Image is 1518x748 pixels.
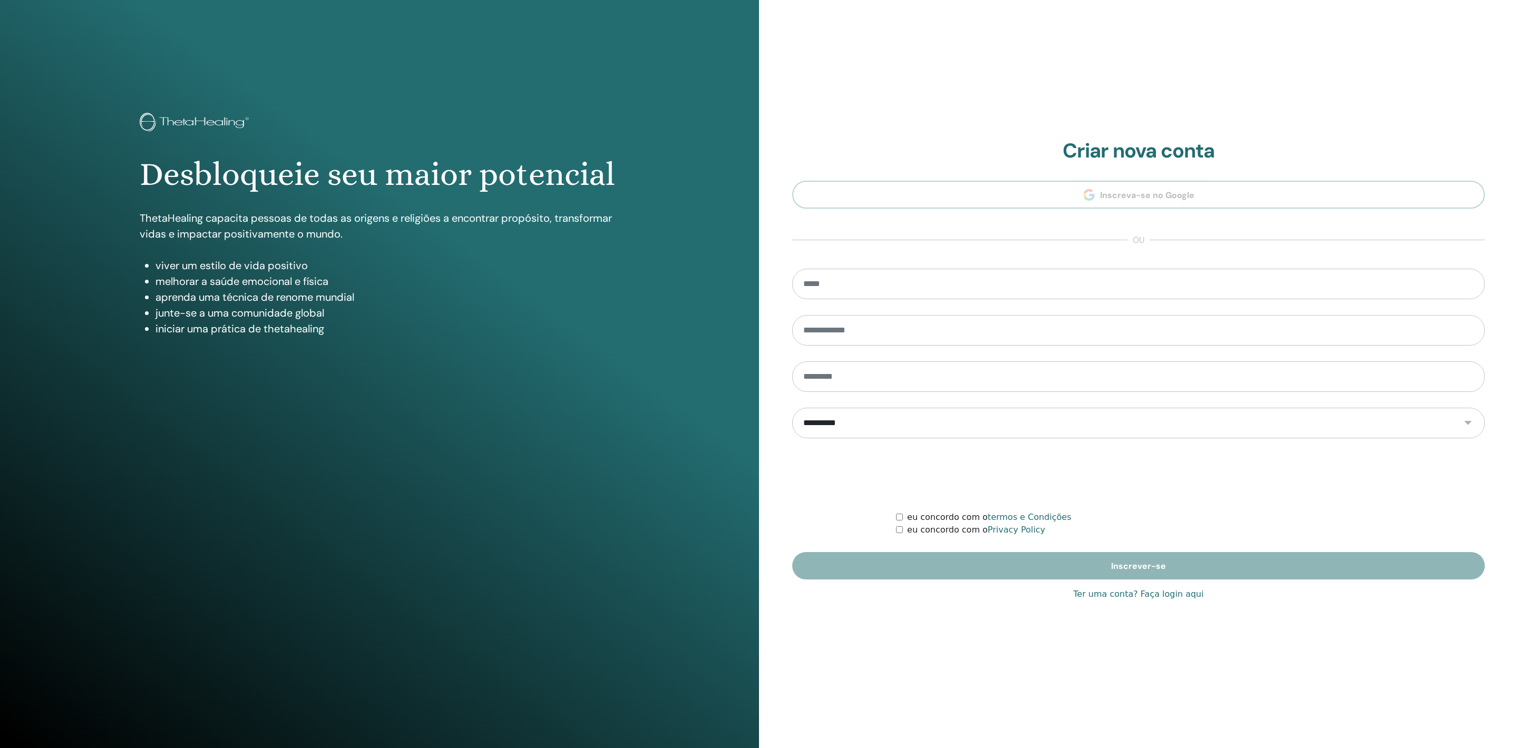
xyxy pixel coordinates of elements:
[155,321,619,337] li: iniciar uma prática de thetahealing
[155,258,619,273] li: viver um estilo de vida positivo
[155,305,619,321] li: junte-se a uma comunidade global
[1058,454,1219,495] iframe: reCAPTCHA
[1073,588,1203,601] a: Ter uma conta? Faça login aqui
[140,210,619,242] p: ThetaHealing capacita pessoas de todas as origens e religiões a encontrar propósito, transformar ...
[792,139,1485,163] h2: Criar nova conta
[155,289,619,305] li: aprenda uma técnica de renome mundial
[1127,234,1150,247] span: ou
[140,155,619,194] h1: Desbloqueie seu maior potencial
[907,511,1071,524] label: eu concordo com o
[155,273,619,289] li: melhorar a saúde emocional e física
[988,512,1072,522] a: termos e Condições
[907,524,1045,536] label: eu concordo com o
[988,525,1045,535] a: Privacy Policy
